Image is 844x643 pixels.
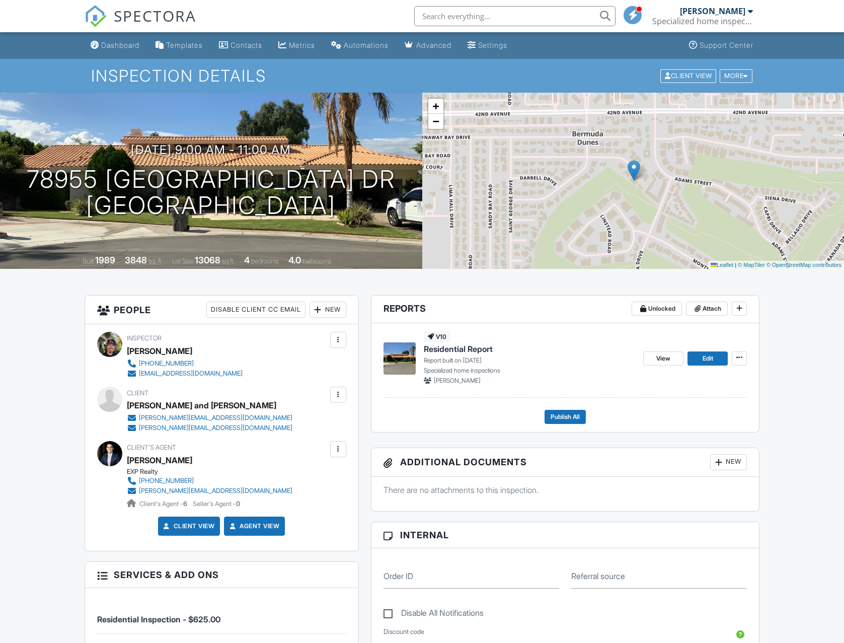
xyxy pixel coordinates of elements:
[131,143,291,157] h3: [DATE] 9:00 am - 11:00 am
[383,627,424,636] label: Discount code
[162,521,215,531] a: Client View
[428,99,443,114] a: Zoom in
[231,41,262,49] div: Contacts
[139,424,292,432] div: [PERSON_NAME][EMAIL_ADDRESS][DOMAIN_NAME]
[735,262,736,268] span: |
[148,257,163,265] span: sq. ft.
[288,255,301,265] div: 4.0
[97,614,220,624] span: Residential Inspection - $625.00
[711,262,733,268] a: Leaflet
[127,453,192,468] a: [PERSON_NAME]
[227,521,279,531] a: Agent View
[127,334,162,342] span: Inspector
[289,41,315,49] div: Metrics
[401,36,455,55] a: Advanced
[127,359,243,369] a: [PHONE_NUMBER]
[344,41,389,49] div: Automations
[193,500,240,508] span: Seller's Agent -
[139,477,194,485] div: [PHONE_NUMBER]
[85,562,358,588] h3: Services & Add ons
[310,302,346,318] div: New
[101,41,139,49] div: Dashboard
[127,468,300,476] div: EXP Realty
[114,5,196,26] span: SPECTORA
[127,423,292,433] a: [PERSON_NAME][EMAIL_ADDRESS][DOMAIN_NAME]
[710,454,747,470] div: New
[222,257,235,265] span: sq.ft.
[652,16,753,26] div: Specialized home inspections
[720,69,752,83] div: More
[139,370,243,378] div: [EMAIL_ADDRESS][DOMAIN_NAME]
[139,360,194,368] div: [PHONE_NUMBER]
[628,160,640,181] img: Marker
[464,36,511,55] a: Settings
[244,255,250,265] div: 4
[327,36,393,55] a: Automations (Basic)
[127,343,192,359] div: [PERSON_NAME]
[432,115,439,127] span: −
[371,448,759,477] h3: Additional Documents
[85,296,358,324] h3: People
[27,166,396,220] h1: 78955 [GEOGRAPHIC_DATA] Dr [GEOGRAPHIC_DATA]
[127,476,292,486] a: [PHONE_NUMBER]
[680,6,745,16] div: [PERSON_NAME]
[172,257,193,265] span: Lot Size
[139,500,189,508] span: Client's Agent -
[738,262,765,268] a: © MapTiler
[127,413,292,423] a: [PERSON_NAME][EMAIL_ADDRESS][DOMAIN_NAME]
[302,257,331,265] span: bathrooms
[685,36,757,55] a: Support Center
[571,570,625,582] label: Referral source
[659,72,719,79] a: Client View
[251,257,279,265] span: bedrooms
[127,486,292,496] a: [PERSON_NAME][EMAIL_ADDRESS][DOMAIN_NAME]
[139,414,292,422] div: [PERSON_NAME][EMAIL_ADDRESS][DOMAIN_NAME]
[236,500,240,508] strong: 0
[195,255,220,265] div: 13068
[83,257,94,265] span: Built
[383,570,413,582] label: Order ID
[478,41,507,49] div: Settings
[127,389,148,397] span: Client
[416,41,451,49] div: Advanced
[139,487,292,495] div: [PERSON_NAME][EMAIL_ADDRESS][DOMAIN_NAME]
[97,596,346,633] li: Service: Residential Inspection
[127,369,243,379] a: [EMAIL_ADDRESS][DOMAIN_NAME]
[206,302,305,318] div: Disable Client CC Email
[383,484,747,495] p: There are no attachments to this inspection.
[766,262,841,268] a: © OpenStreetMap contributors
[127,444,176,451] span: Client's Agent
[371,522,759,548] h3: Internal
[432,100,439,112] span: +
[87,36,143,55] a: Dashboard
[215,36,266,55] a: Contacts
[85,14,196,35] a: SPECTORA
[660,69,716,83] div: Client View
[383,608,484,621] label: Disable All Notifications
[274,36,319,55] a: Metrics
[700,41,753,49] div: Support Center
[414,6,616,26] input: Search everything...
[166,41,203,49] div: Templates
[85,5,107,27] img: The Best Home Inspection Software - Spectora
[91,67,753,85] h1: Inspection Details
[183,500,187,508] strong: 6
[127,398,276,413] div: [PERSON_NAME] and [PERSON_NAME]
[125,255,147,265] div: 3848
[95,255,115,265] div: 1989
[151,36,207,55] a: Templates
[428,114,443,129] a: Zoom out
